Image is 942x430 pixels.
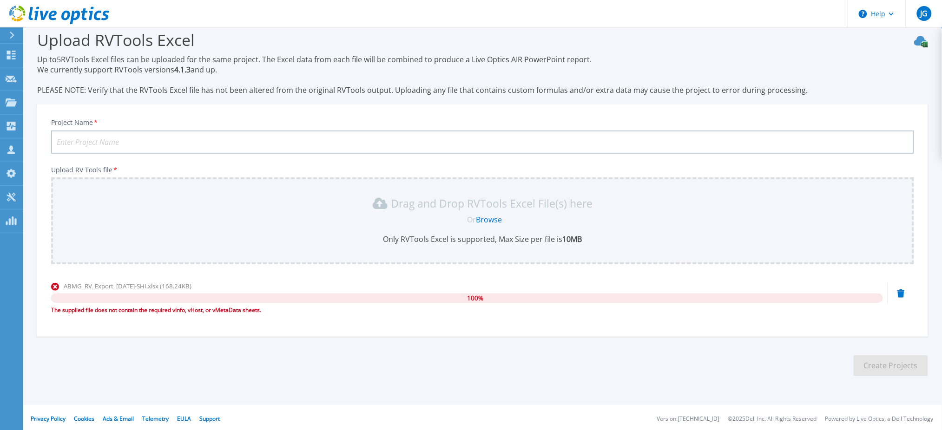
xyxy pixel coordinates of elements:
p: Upload RV Tools file [51,166,914,174]
b: 10MB [563,234,582,244]
span: JG [920,10,928,17]
input: Enter Project Name [51,130,914,154]
span: Or [467,215,476,225]
h3: Upload RVTools Excel [37,29,928,51]
a: EULA [177,415,191,423]
li: © 2025 Dell Inc. All Rights Reserved [728,416,817,422]
button: Create Projects [854,355,928,376]
a: Browse [476,215,502,225]
div: Drag and Drop RVTools Excel File(s) here OrBrowseOnly RVTools Excel is supported, Max Size per fi... [57,196,909,244]
label: Project Name [51,119,99,126]
span: ABMG_RV_Export_[DATE]-SHI.xlsx (168.24KB) [64,282,191,290]
a: Ads & Email [103,415,134,423]
a: Support [199,415,220,423]
a: Telemetry [142,415,169,423]
a: Privacy Policy [31,415,66,423]
p: Only RVTools Excel is supported, Max Size per file is [57,234,909,244]
div: The supplied file does not contain the required vInfo, vHost, or vMetaData sheets. [51,306,883,315]
span: 100 % [467,293,483,303]
p: Up to 5 RVTools Excel files can be uploaded for the same project. The Excel data from each file w... [37,54,928,95]
p: Drag and Drop RVTools Excel File(s) here [391,199,593,208]
li: Powered by Live Optics, a Dell Technology [825,416,934,422]
a: Cookies [74,415,94,423]
li: Version: [TECHNICAL_ID] [657,416,720,422]
strong: 4.1.3 [174,65,191,75]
